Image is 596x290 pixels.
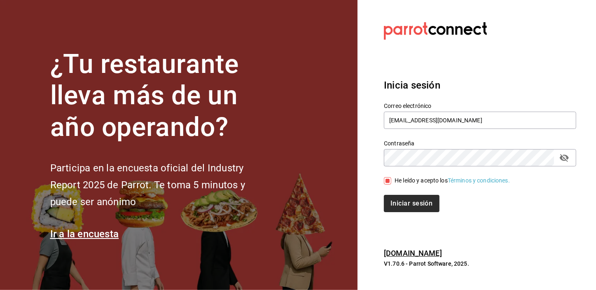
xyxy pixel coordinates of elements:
button: passwordField [557,151,571,165]
h1: ¿Tu restaurante lleva más de un año operando? [50,49,273,143]
label: Correo electrónico [384,103,576,109]
label: Contraseña [384,140,576,146]
a: Ir a la encuesta [50,228,119,240]
h2: Participa en la encuesta oficial del Industry Report 2025 de Parrot. Te toma 5 minutos y puede se... [50,160,273,210]
a: Términos y condiciones. [448,177,510,184]
h3: Inicia sesión [384,78,576,93]
div: He leído y acepto los [395,176,510,185]
p: V1.70.6 - Parrot Software, 2025. [384,260,576,268]
button: Iniciar sesión [384,195,439,212]
a: [DOMAIN_NAME] [384,249,442,257]
input: Ingresa tu correo electrónico [384,112,576,129]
